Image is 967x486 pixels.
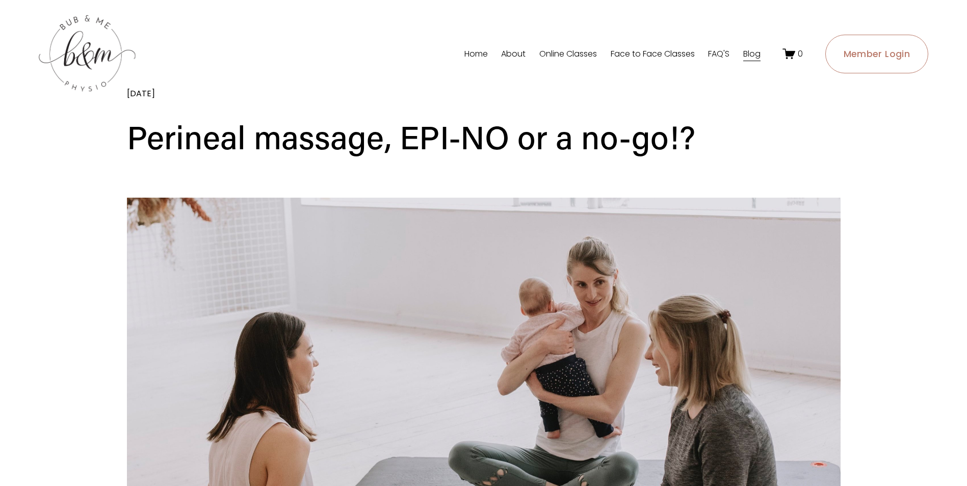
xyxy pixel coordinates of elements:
a: Member Login [825,35,929,73]
a: FAQ'S [708,46,729,62]
a: 0 [782,47,803,60]
a: Face to Face Classes [611,46,695,62]
a: About [501,46,526,62]
a: Blog [743,46,761,62]
h1: Perineal massage, EPI-NO or a no-go!? [127,114,841,160]
a: Home [464,46,488,62]
span: 0 [798,48,803,60]
a: Online Classes [539,46,597,62]
img: bubandme [39,14,136,93]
